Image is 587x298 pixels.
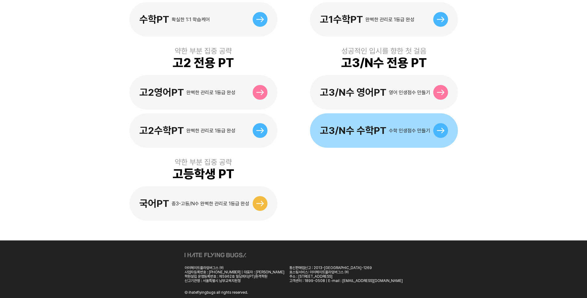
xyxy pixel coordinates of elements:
[172,201,249,207] div: 중3-고등/N수 완벽한 관리로 1등급 완성
[186,128,235,134] div: 완벽한 관리로 1등급 완성
[185,290,248,295] div: Ⓒ ihateflyingbugs all rights reserved.
[185,274,284,279] div: 학원설립 운영등록번호 : 제5962호 밀당피티(PT)원격학원
[289,270,403,274] div: 호스팅서비스: 아이헤이트플라잉버그스 ㈜
[139,87,184,98] div: 고2영어PT
[320,14,363,25] div: 고1수학PT
[185,253,246,257] img: ihateflyingbugs
[172,17,210,22] div: 확실한 1:1 학습케어
[185,279,284,283] div: 신고기관명 : 서울특별시 남부교육지원청
[186,90,235,95] div: 완벽한 관리로 1등급 완성
[341,55,427,70] div: 고3/N수 전용 PT
[173,55,234,70] div: 고2 전용 PT
[175,46,232,55] div: 약한 부분 집중 공략
[139,125,184,136] div: 고2수학PT
[185,270,284,274] div: 사업자등록번호 : [PHONE_NUMBER] | 대표자 : [PERSON_NAME]
[289,266,403,270] div: 통신판매업신고 : 2013-[GEOGRAPHIC_DATA]-1269
[389,128,430,134] div: 수학 인생점수 만들기
[289,279,403,283] div: 고객센터 : 1899-0508 | E-mail : [EMAIL_ADDRESS][DOMAIN_NAME]
[173,167,234,181] div: 고등학생 PT
[185,266,284,270] div: 아이헤이트플라잉버그스 ㈜
[320,87,386,98] div: 고3/N수 영어PT
[175,158,232,167] div: 약한 부분 집중 공략
[289,274,403,279] div: 주소 : [STREET_ADDRESS]
[341,46,426,55] div: 성공적인 입시를 향한 첫 걸음
[139,14,169,25] div: 수학PT
[320,125,386,136] div: 고3/N수 수학PT
[365,17,414,22] div: 완벽한 관리로 1등급 완성
[389,90,430,95] div: 영어 인생점수 만들기
[139,198,169,209] div: 국어PT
